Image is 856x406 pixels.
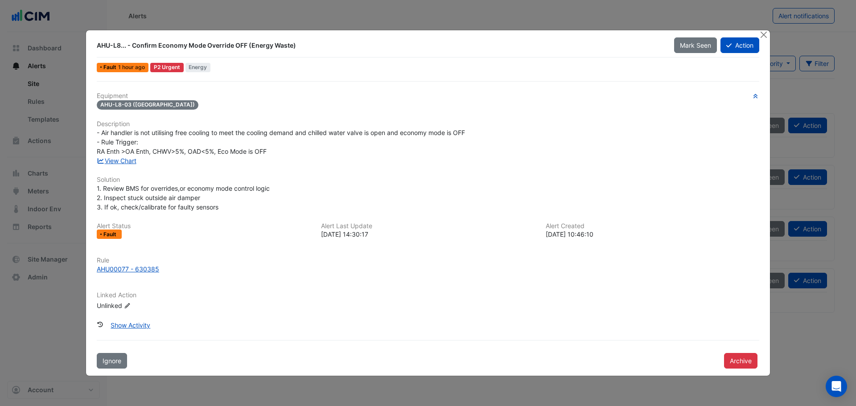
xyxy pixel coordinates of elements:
div: Open Intercom Messenger [826,376,847,397]
button: Mark Seen [674,37,717,53]
a: View Chart [97,157,136,164]
button: Action [720,37,759,53]
button: Archive [724,353,757,369]
div: P2 Urgent [150,63,184,72]
span: Mark Seen [680,41,711,49]
span: 1. Review BMS for overrides,or economy mode control logic 2. Inspect stuck outside air damper 3. ... [97,185,270,211]
a: AHU00077 - 630385 [97,264,759,274]
h6: Alert Status [97,222,310,230]
span: Fault [103,65,118,70]
h6: Alert Last Update [321,222,535,230]
div: [DATE] 10:46:10 [546,230,759,239]
h6: Alert Created [546,222,759,230]
h6: Description [97,120,759,128]
div: Unlinked [97,301,204,310]
button: Ignore [97,353,127,369]
span: - Air handler is not utilising free cooling to meet the cooling demand and chilled water valve is... [97,129,465,155]
span: Tue 02-Sep-2025 14:30 AEST [118,64,145,70]
span: AHU-L8-03 ([GEOGRAPHIC_DATA]) [97,100,198,110]
span: Energy [185,63,211,72]
div: AHU00077 - 630385 [97,264,159,274]
fa-icon: Edit Linked Action [124,303,131,309]
div: [DATE] 14:30:17 [321,230,535,239]
h6: Linked Action [97,291,759,299]
span: Fault [103,232,118,237]
div: AHU-L8... - Confirm Economy Mode Override OFF (Energy Waste) [97,41,663,50]
h6: Solution [97,176,759,184]
button: Close [759,30,768,40]
button: Show Activity [105,317,156,333]
span: Ignore [103,357,121,365]
h6: Rule [97,257,759,264]
h6: Equipment [97,92,759,100]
